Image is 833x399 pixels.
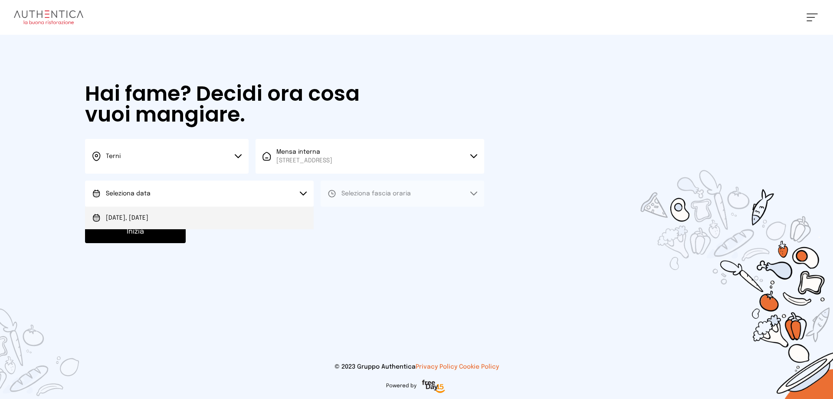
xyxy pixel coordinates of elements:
img: logo-freeday.3e08031.png [420,378,447,396]
span: Powered by [386,383,416,389]
a: Cookie Policy [459,364,499,370]
a: Privacy Policy [416,364,457,370]
button: Seleziona fascia oraria [321,181,484,207]
button: Inizia [85,221,186,243]
button: Seleziona data [85,181,314,207]
p: © 2023 Gruppo Authentica [14,363,819,371]
span: Seleziona data [106,191,151,197]
span: [DATE], [DATE] [106,214,148,222]
span: Seleziona fascia oraria [341,191,411,197]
